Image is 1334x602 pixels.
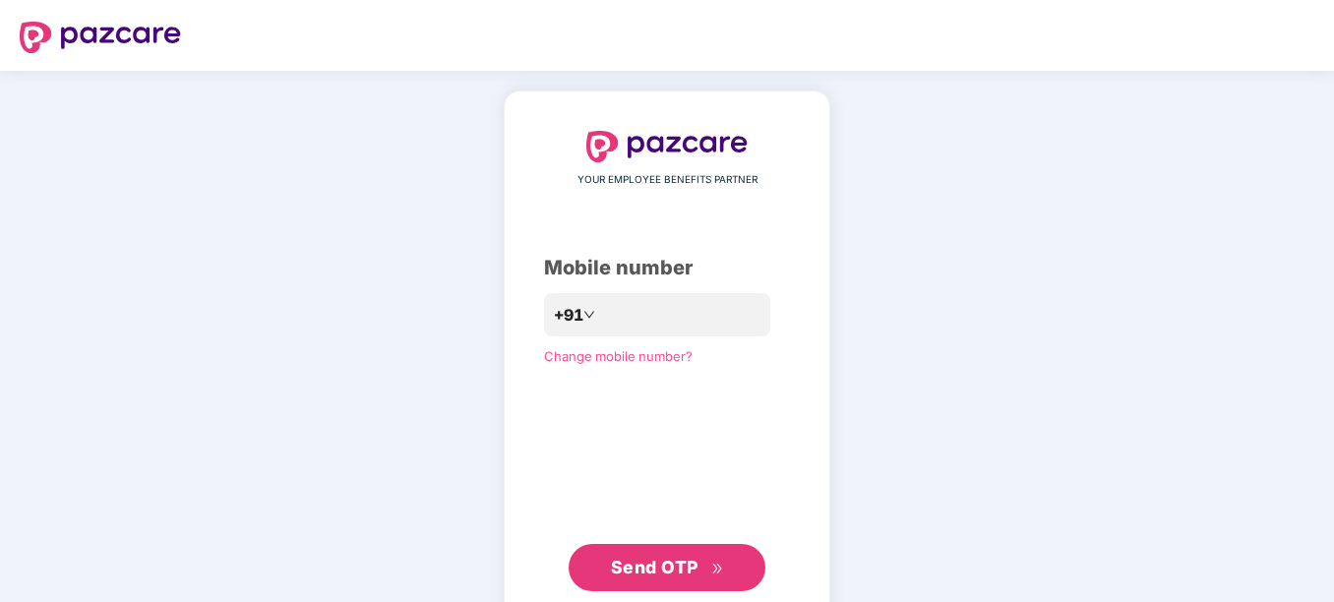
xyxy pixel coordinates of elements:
span: YOUR EMPLOYEE BENEFITS PARTNER [577,172,758,188]
button: Send OTPdouble-right [569,544,765,591]
span: down [583,309,595,321]
div: Mobile number [544,253,790,283]
span: double-right [711,563,724,575]
span: +91 [554,303,583,328]
img: logo [20,22,181,53]
img: logo [586,131,748,162]
span: Send OTP [611,557,698,577]
a: Change mobile number? [544,348,693,364]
